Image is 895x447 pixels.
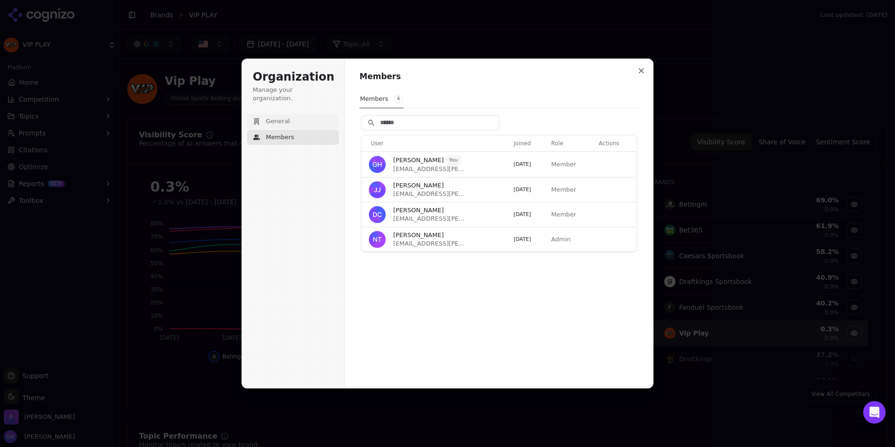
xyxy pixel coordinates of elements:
[551,235,587,244] p: Admin
[369,231,386,248] img: Nate Tower
[393,156,444,164] span: [PERSON_NAME]
[369,181,386,198] img: Jen Jones
[393,215,467,223] span: [EMAIL_ADDRESS][PERSON_NAME][DOMAIN_NAME]
[369,156,386,173] img: Grace Hallen
[514,186,531,193] span: [DATE]
[247,130,339,145] button: Members
[595,135,637,151] th: Actions
[369,206,386,223] img: Dan Cole
[393,181,444,190] span: [PERSON_NAME]
[361,116,499,130] input: Search
[633,62,650,79] button: Close modal
[361,135,510,151] th: User
[247,114,339,129] button: General
[547,135,595,151] th: Role
[551,210,587,219] p: Member
[446,156,461,164] span: You
[510,135,547,151] th: Joined
[393,190,467,198] span: [EMAIL_ADDRESS][PERSON_NAME][DOMAIN_NAME]
[359,71,638,82] h1: Members
[514,161,531,167] span: [DATE]
[393,206,444,215] span: [PERSON_NAME]
[393,165,467,173] span: [EMAIL_ADDRESS][PERSON_NAME][DOMAIN_NAME]
[253,86,333,103] p: Manage your organization.
[394,95,403,103] span: 4
[266,117,290,126] span: General
[551,160,587,169] p: Member
[551,186,587,194] p: Member
[359,90,403,108] button: Members
[514,236,531,242] span: [DATE]
[393,239,467,248] span: [EMAIL_ADDRESS][PERSON_NAME][DOMAIN_NAME]
[514,211,531,217] span: [DATE]
[863,401,886,424] div: Open Intercom Messenger
[266,133,294,142] span: Members
[393,231,444,239] span: [PERSON_NAME]
[253,70,333,85] h1: Organization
